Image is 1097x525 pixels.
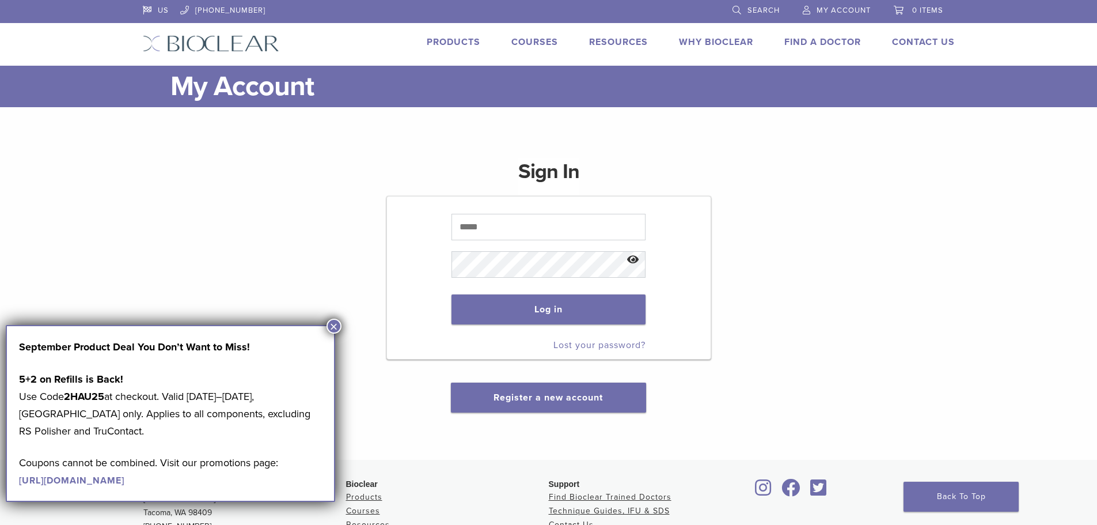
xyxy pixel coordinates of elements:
span: 0 items [912,6,943,15]
button: Show password [621,245,646,275]
button: Log in [451,294,646,324]
a: Technique Guides, IFU & SDS [549,506,670,516]
a: Courses [346,506,380,516]
a: Find Bioclear Trained Doctors [549,492,671,502]
a: Lost your password? [553,339,646,351]
strong: 5+2 on Refills is Back! [19,373,123,386]
span: Support [549,479,580,489]
strong: September Product Deal You Don’t Want to Miss! [19,341,250,353]
a: Courses [511,36,558,48]
span: Bioclear [346,479,378,489]
a: Why Bioclear [679,36,753,48]
a: Bioclear [778,486,804,497]
a: Resources [589,36,648,48]
strong: 2HAU25 [64,390,104,403]
p: Coupons cannot be combined. Visit our promotions page: [19,454,322,489]
a: Contact Us [892,36,955,48]
span: My Account [817,6,871,15]
p: Use Code at checkout. Valid [DATE]–[DATE], [GEOGRAPHIC_DATA] only. Applies to all components, exc... [19,371,322,440]
img: Bioclear [143,35,279,52]
span: Search [747,6,780,15]
h1: My Account [170,66,955,107]
button: Close [327,319,341,334]
a: Bioclear [751,486,776,497]
a: Back To Top [904,482,1019,512]
a: Find A Doctor [784,36,861,48]
a: Bioclear [807,486,831,497]
h1: Sign In [518,158,579,195]
a: Register a new account [494,392,603,403]
button: Register a new account [451,383,646,413]
a: Products [346,492,382,502]
a: Products [427,36,480,48]
a: [URL][DOMAIN_NAME] [19,475,124,486]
